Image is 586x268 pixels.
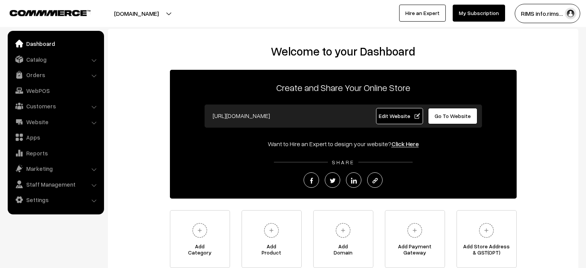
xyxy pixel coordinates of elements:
[476,220,497,241] img: plus.svg
[10,130,101,144] a: Apps
[10,68,101,82] a: Orders
[10,193,101,207] a: Settings
[399,5,446,22] a: Hire an Expert
[242,243,301,259] span: Add Product
[242,210,302,268] a: AddProduct
[10,84,101,98] a: WebPOS
[376,108,423,124] a: Edit Website
[428,108,478,124] a: Go To Website
[457,243,516,259] span: Add Store Address & GST(OPT)
[261,220,282,241] img: plus.svg
[170,243,230,259] span: Add Category
[313,210,373,268] a: AddDomain
[10,177,101,191] a: Staff Management
[170,81,517,94] p: Create and Share Your Online Store
[170,139,517,148] div: Want to Hire an Expert to design your website?
[10,115,101,129] a: Website
[10,37,101,51] a: Dashboard
[10,99,101,113] a: Customers
[565,8,576,19] img: user
[10,8,77,17] a: COMMMERCE
[10,52,101,66] a: Catalog
[435,113,471,119] span: Go To Website
[189,220,210,241] img: plus.svg
[457,210,517,268] a: Add Store Address& GST(OPT)
[116,44,571,58] h2: Welcome to your Dashboard
[453,5,505,22] a: My Subscription
[515,4,580,23] button: RIMS info.rims…
[391,140,419,148] a: Click Here
[10,162,101,175] a: Marketing
[385,210,445,268] a: Add PaymentGateway
[314,243,373,259] span: Add Domain
[385,243,445,259] span: Add Payment Gateway
[328,159,358,165] span: SHARE
[404,220,425,241] img: plus.svg
[332,220,354,241] img: plus.svg
[379,113,420,119] span: Edit Website
[10,10,91,16] img: COMMMERCE
[10,146,101,160] a: Reports
[170,210,230,268] a: AddCategory
[87,4,186,23] button: [DOMAIN_NAME]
